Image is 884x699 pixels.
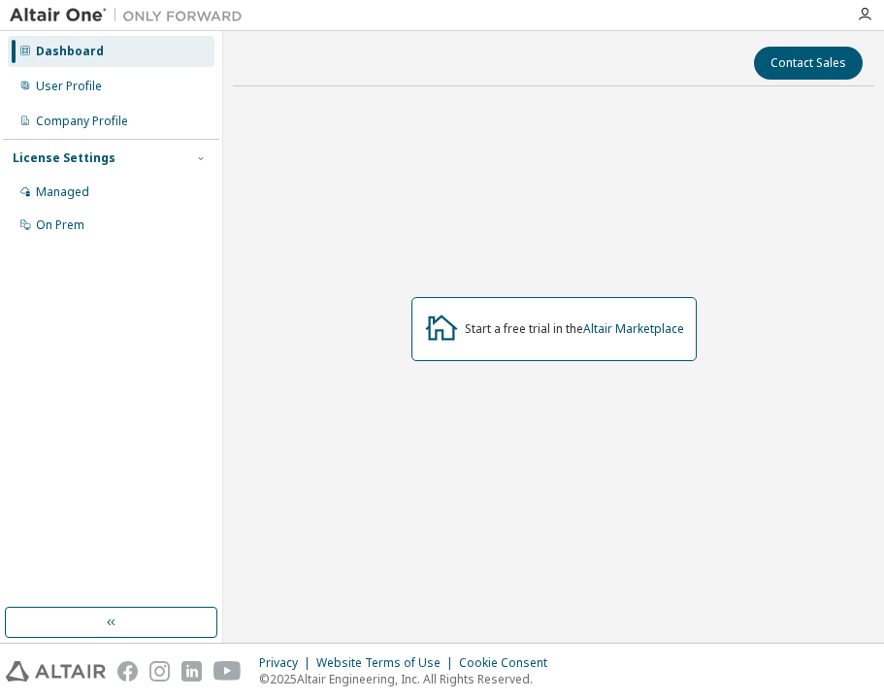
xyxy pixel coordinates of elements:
div: Cookie Consent [459,655,559,671]
div: Managed [36,184,89,200]
div: Website Terms of Use [316,655,459,671]
a: Altair Marketplace [583,320,684,337]
div: User Profile [36,79,102,94]
img: Altair One [10,6,252,25]
img: facebook.svg [117,661,138,682]
div: On Prem [36,217,84,233]
p: © 2025 Altair Engineering, Inc. All Rights Reserved. [259,671,559,687]
div: Start a free trial in the [465,321,684,337]
div: License Settings [13,150,115,166]
img: youtube.svg [213,661,242,682]
div: Company Profile [36,114,128,129]
button: Contact Sales [754,47,863,80]
img: altair_logo.svg [6,661,106,682]
img: linkedin.svg [181,661,202,682]
div: Dashboard [36,44,104,59]
img: instagram.svg [149,661,170,682]
div: Privacy [259,655,316,671]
